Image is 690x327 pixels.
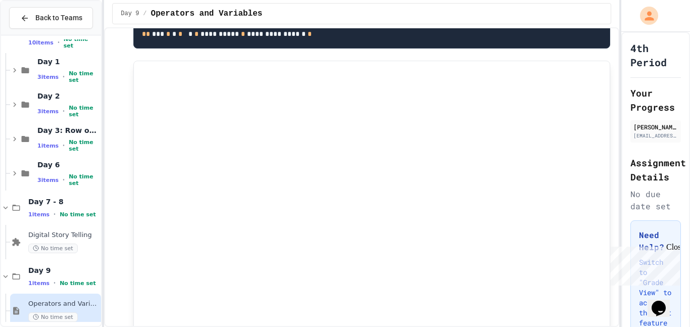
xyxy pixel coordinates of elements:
iframe: chat widget [606,243,680,286]
span: Day 2 [37,91,99,101]
h3: Need Help? [639,229,672,253]
iframe: chat widget [648,287,680,317]
span: No time set [69,105,99,118]
div: Chat with us now!Close [4,4,70,64]
span: • [63,176,65,184]
span: Day 3: Row of Polygons [37,126,99,135]
span: No time set [28,312,78,322]
span: Day 7 - 8 [28,197,99,206]
span: Digital Story Telling [28,231,99,240]
span: No time set [60,280,96,287]
span: Day 1 [37,57,99,66]
span: 1 items [28,280,50,287]
span: 1 items [28,211,50,218]
span: No time set [69,139,99,152]
div: [EMAIL_ADDRESS][DOMAIN_NAME] [633,132,678,139]
span: • [54,210,56,218]
span: Day 9 [28,266,99,275]
span: Day 9 [121,10,139,18]
span: 1 items [37,143,59,149]
span: • [58,38,60,46]
span: No time set [64,36,100,49]
span: 10 items [28,39,54,46]
span: 3 items [37,177,59,183]
span: Back to Teams [35,13,82,23]
span: No time set [60,211,96,218]
span: 3 items [37,74,59,80]
span: Operators and Variables [28,300,99,308]
span: No time set [69,70,99,83]
span: • [63,107,65,115]
div: No due date set [630,188,681,212]
button: Back to Teams [9,7,93,29]
h2: Assignment Details [630,156,681,184]
div: [PERSON_NAME] [633,122,678,131]
div: My Account [629,4,661,27]
span: • [63,142,65,150]
span: 3 items [37,108,59,115]
span: No time set [69,173,99,186]
h2: Your Progress [630,86,681,114]
h1: 4th Period [630,41,681,69]
span: No time set [28,244,78,253]
span: Day 6 [37,160,99,169]
span: • [54,279,56,287]
span: Operators and Variables [151,8,263,20]
span: • [63,73,65,81]
span: / [143,10,146,18]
